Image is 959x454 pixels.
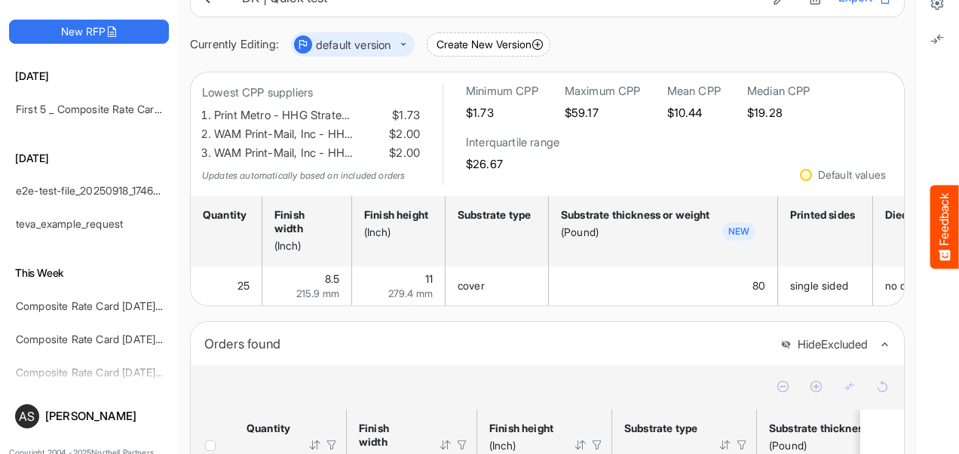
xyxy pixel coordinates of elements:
div: (Inch) [274,239,335,253]
span: New [722,222,755,241]
div: Substrate type [624,422,699,435]
em: Updates automatically based on included orders [202,170,405,181]
td: 80 is template cell Column Header httpsnorthellcomontologiesmapping-rulesmaterialhasmaterialthick... [549,266,778,305]
li: Print Metro - HHG Strate… [214,106,420,125]
h6: Interquartile range [466,135,559,150]
h6: Minimum CPP [466,84,538,99]
div: Diecutting [885,208,936,222]
a: teva_example_request [16,217,123,230]
h6: Mean CPP [667,84,721,99]
div: Printed sides [790,208,856,222]
td: no die-cut is template cell Column Header httpsnorthellcomontologiesmapping-rulesmanufacturinghas... [873,266,953,305]
h6: Median CPP [747,84,810,99]
div: Finish height [489,422,554,435]
div: (Inch) [364,225,428,239]
td: cover is template cell Column Header httpsnorthellcomontologiesmapping-rulesmaterialhassubstratem... [446,266,549,305]
span: single sided [790,279,848,292]
button: Create New Version [427,32,550,57]
div: Substrate thickness or weight [561,208,710,222]
div: [PERSON_NAME] [45,410,163,422]
span: AS [19,410,35,422]
span: 11 [425,272,433,285]
div: (Pound) [769,439,918,452]
h6: This Week [9,265,169,281]
span: $2.00 [386,125,420,144]
div: Filter Icon [590,438,604,452]
span: no die-cut [885,279,935,292]
a: e2e-test-file_20250918_174635 [16,184,166,197]
button: Feedback [930,186,959,269]
div: (Pound) [561,225,710,239]
div: Finish width [274,208,335,235]
div: Finish height [364,208,428,222]
span: $1.73 [389,106,420,125]
div: Filter Icon [735,438,749,452]
span: 8.5 [325,272,339,285]
h6: [DATE] [9,150,169,167]
h5: $59.17 [565,106,641,119]
span: 25 [237,279,250,292]
div: Finish width [359,422,419,449]
span: cover [458,279,485,292]
h6: [DATE] [9,68,169,84]
li: WAM Print-Mail, Inc - HH… [214,125,420,144]
div: Quantity [247,422,289,435]
li: WAM Print-Mail, Inc - HH… [214,144,420,163]
td: 25 is template cell Column Header httpsnorthellcomontologiesmapping-rulesorderhasquantity [191,266,262,305]
div: Quantity [203,208,245,222]
div: Currently Editing: [190,35,279,54]
span: 80 [752,279,765,292]
span: 279.4 mm [388,287,433,299]
span: $2.00 [386,144,420,163]
div: Filter Icon [455,438,469,452]
div: Substrate thickness or weight [769,422,918,435]
button: HideExcluded [780,339,868,351]
h5: $26.67 [466,158,559,170]
td: 11 is template cell Column Header httpsnorthellcomontologiesmapping-rulesmeasurementhasfinishsize... [352,266,446,305]
a: First 5 _ Composite Rate Card [DATE] [16,103,197,115]
td: 8.5 is template cell Column Header httpsnorthellcomontologiesmapping-rulesmeasurementhasfinishsiz... [262,266,352,305]
a: Composite Rate Card [DATE]_smaller [16,299,195,312]
h5: $19.28 [747,106,810,119]
div: Orders found [204,333,769,354]
a: Composite Rate Card [DATE]_smaller [16,333,195,345]
td: single sided is template cell Column Header httpsnorthellcomontologiesmapping-rulesmanufacturingh... [778,266,873,305]
h5: $1.73 [466,106,538,119]
div: Substrate type [458,208,532,222]
h6: Maximum CPP [565,84,641,99]
div: Default values [818,170,886,180]
p: Lowest CPP suppliers [202,84,420,103]
div: (Inch) [489,439,554,452]
button: New RFP [9,20,169,44]
span: 215.9 mm [296,287,339,299]
div: Filter Icon [325,438,339,452]
h5: $10.44 [667,106,721,119]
